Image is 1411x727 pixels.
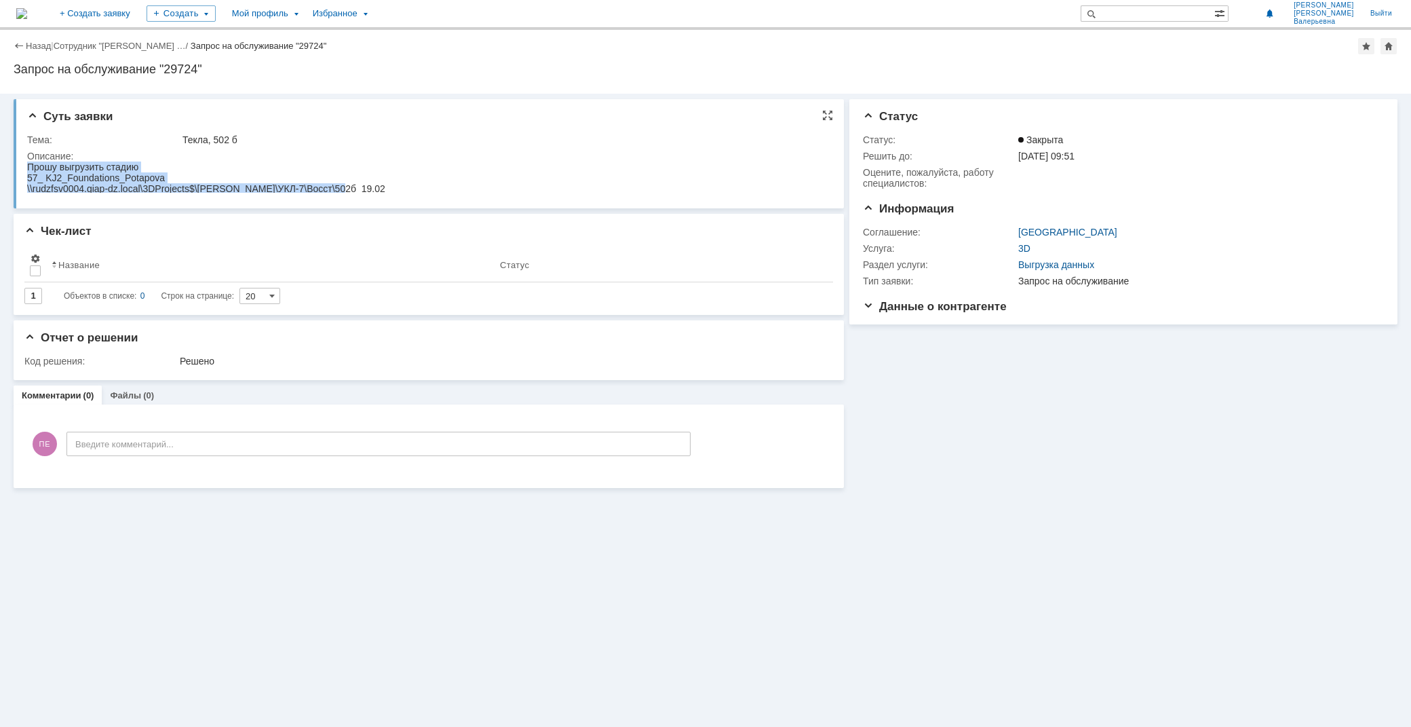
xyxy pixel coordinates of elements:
a: Назад [26,41,51,51]
div: / [54,41,191,51]
span: Суть заявки [27,110,113,123]
div: Название [58,260,100,270]
span: Объектов в списке: [64,291,136,301]
div: | [51,40,53,50]
img: logo [16,8,27,19]
span: [PERSON_NAME] [1294,1,1354,10]
a: Комментарии [22,390,81,400]
div: (0) [143,390,154,400]
div: Статус [500,260,529,270]
div: Услуга: [863,243,1016,254]
div: Статус: [863,134,1016,145]
th: Статус [495,248,822,282]
div: Запрос на обслуживание "29724" [191,41,327,51]
div: Запрос на обслуживание "29724" [14,62,1397,76]
div: Решено [180,356,822,367]
div: Раздел услуги: [863,259,1016,270]
a: Сотрудник "[PERSON_NAME] … [54,41,186,51]
div: Сделать домашней страницей [1380,38,1397,54]
div: На всю страницу [822,110,833,121]
div: Тип заявки: [863,276,1016,286]
div: 0 [140,288,145,304]
div: Запрос на обслуживание [1018,276,1376,286]
th: Название [46,248,495,282]
div: Создать [147,5,216,22]
span: Настройки [30,253,41,264]
div: Код решения: [24,356,177,367]
i: Строк на странице: [64,288,234,304]
a: Выгрузка данных [1018,259,1094,270]
a: [GEOGRAPHIC_DATA] [1018,227,1117,238]
span: Расширенный поиск [1214,6,1228,19]
span: Информация [863,202,954,215]
div: Добавить в избранное [1358,38,1374,54]
div: Oцените, пожалуйста, работу специалистов: [863,167,1016,189]
div: Текла, 502 б [182,134,822,145]
span: Данные о контрагенте [863,300,1007,313]
a: 3D [1018,243,1030,254]
span: [PERSON_NAME] [1294,10,1354,18]
span: Чек-лист [24,225,92,238]
span: Закрыта [1018,134,1063,145]
div: Тема: [27,134,180,145]
a: Перейти на домашнюю страницу [16,8,27,19]
span: Отчет о решении [24,331,138,344]
a: Файлы [110,390,141,400]
div: Описание: [27,151,825,162]
span: ПЕ [33,432,57,456]
div: Соглашение: [863,227,1016,238]
div: Решить до: [863,151,1016,162]
span: [DATE] 09:51 [1018,151,1075,162]
span: Статус [863,110,918,123]
div: (0) [83,390,94,400]
span: Валерьевна [1294,18,1354,26]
